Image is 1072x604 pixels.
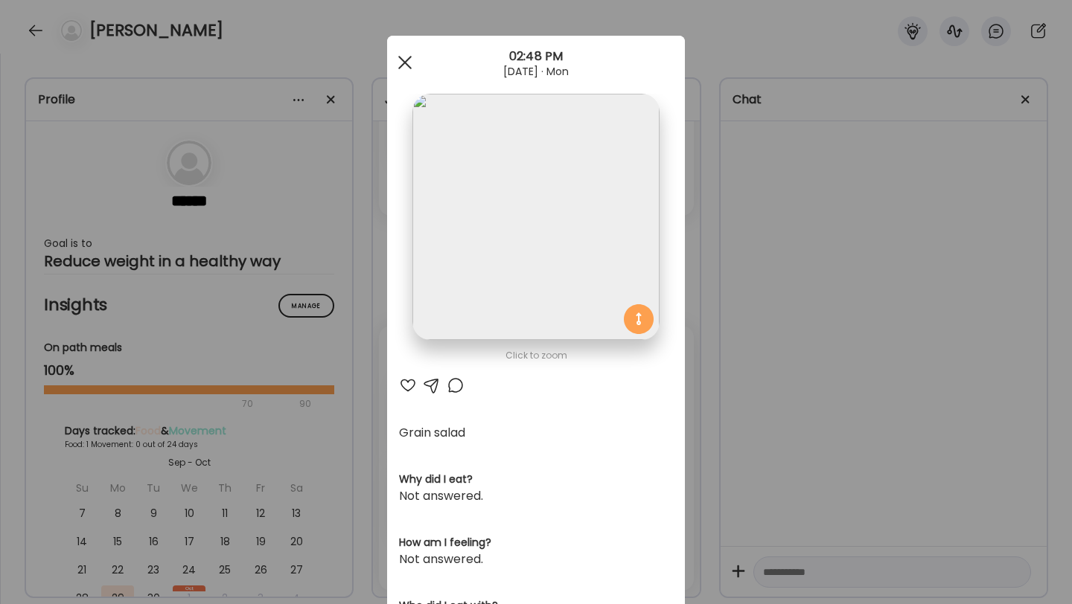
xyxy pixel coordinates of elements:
[399,424,673,442] div: Grain salad
[399,472,673,487] h3: Why did I eat?
[387,65,685,77] div: [DATE] · Mon
[412,94,659,340] img: images%2Fjloxfuwkz2OKnpXZynPIBNmAub53%2FFAoizPWFGfFG5FSoIfzw%2FzENxBhS7rq1560rLtj0e_1080
[399,347,673,364] div: Click to zoom
[399,535,673,550] h3: How am I feeling?
[399,487,673,505] div: Not answered.
[387,48,685,65] div: 02:48 PM
[399,550,673,568] div: Not answered.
